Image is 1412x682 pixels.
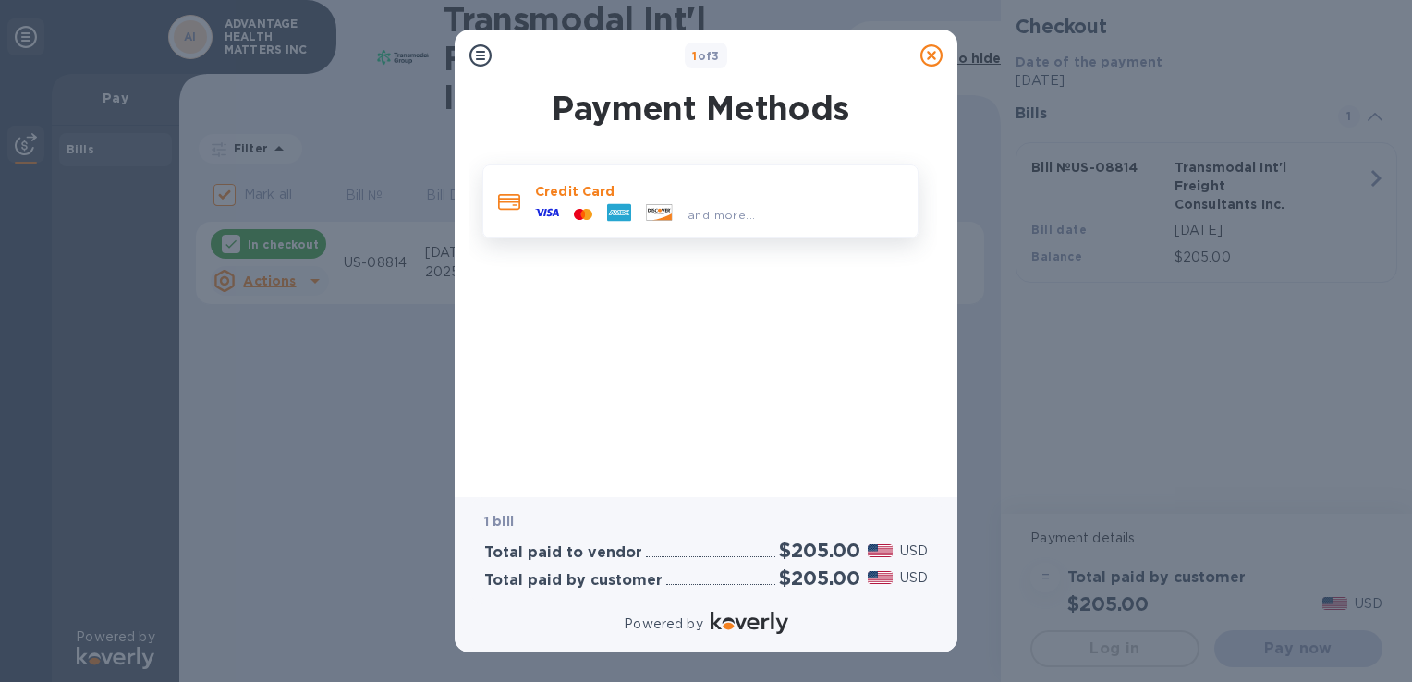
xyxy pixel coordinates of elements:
[900,542,928,561] p: USD
[868,571,893,584] img: USD
[900,568,928,588] p: USD
[484,514,514,529] b: 1 bill
[779,566,860,590] h2: $205.00
[484,544,642,562] h3: Total paid to vendor
[624,615,702,634] p: Powered by
[692,49,720,63] b: of 3
[711,612,788,634] img: Logo
[688,208,755,222] span: and more...
[779,539,860,562] h2: $205.00
[484,572,663,590] h3: Total paid by customer
[479,89,922,128] h1: Payment Methods
[692,49,697,63] span: 1
[868,544,893,557] img: USD
[535,182,903,201] p: Credit Card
